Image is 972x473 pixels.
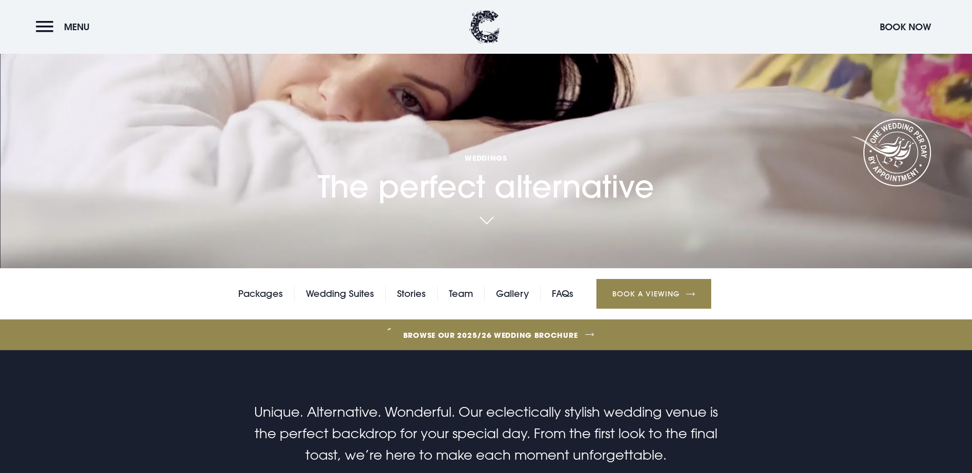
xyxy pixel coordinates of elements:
[596,279,711,309] a: Book a Viewing
[496,286,529,302] a: Gallery
[552,286,573,302] a: FAQs
[242,401,730,466] p: Unique. Alternative. Wonderful. Our eclectically stylish wedding venue is the perfect backdrop fo...
[875,16,936,38] button: Book Now
[469,10,500,44] img: Clandeboye Lodge
[306,286,374,302] a: Wedding Suites
[36,16,95,38] button: Menu
[318,95,654,205] h1: The perfect alternative
[238,286,283,302] a: Packages
[449,286,473,302] a: Team
[318,153,654,163] span: Weddings
[64,21,90,33] span: Menu
[397,286,426,302] a: Stories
